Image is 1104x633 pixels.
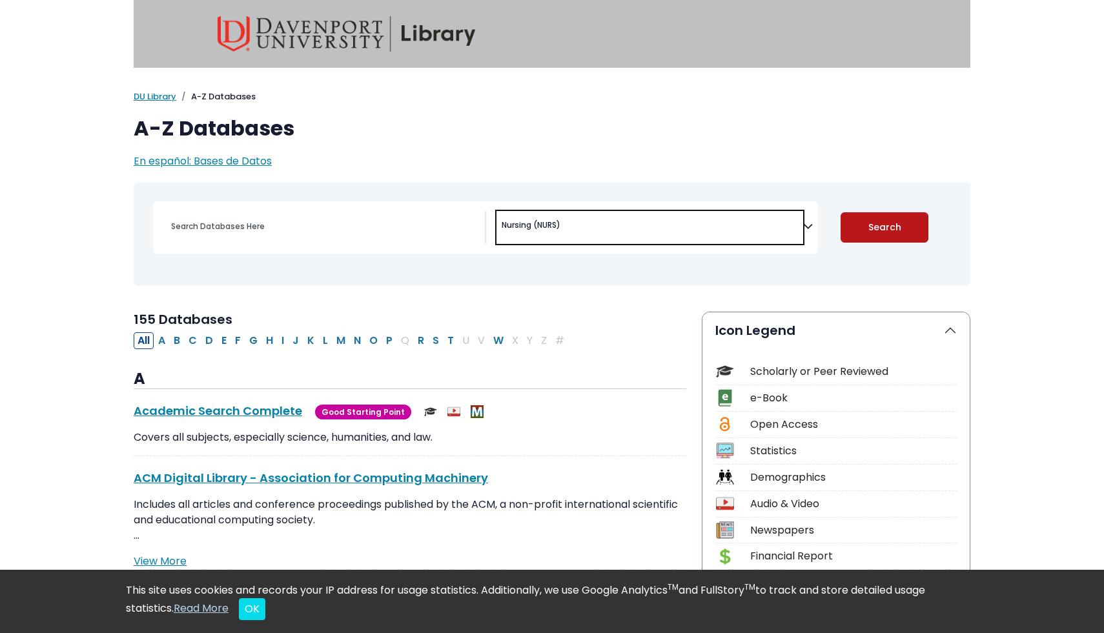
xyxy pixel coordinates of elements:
[563,222,569,232] textarea: Search
[744,581,755,592] sup: TM
[134,116,970,141] h1: A-Z Databases
[174,601,229,616] a: Read More
[154,332,169,349] button: Filter Results A
[424,405,437,418] img: Scholarly or Peer Reviewed
[489,332,507,349] button: Filter Results W
[239,598,265,620] button: Close
[134,182,970,286] nav: Search filters
[262,332,277,349] button: Filter Results H
[332,332,349,349] button: Filter Results M
[134,332,154,349] button: All
[134,554,187,568] a: View More
[134,310,232,328] span: 155 Databases
[716,389,733,407] img: Icon e-Book
[218,332,230,349] button: Filter Results E
[841,212,929,243] button: Submit for Search Results
[201,332,217,349] button: Filter Results D
[315,405,411,419] span: Good Starting Point
[702,312,970,348] button: Icon Legend
[134,403,302,419] a: Academic Search Complete
[717,416,733,433] img: Icon Open Access
[716,548,733,565] img: Icon Financial Report
[134,90,970,103] nav: breadcrumb
[750,417,957,432] div: Open Access
[185,332,201,349] button: Filter Results C
[444,332,458,349] button: Filter Results T
[134,430,686,445] p: Covers all subjects, especially science, humanities, and law.
[716,363,733,380] img: Icon Scholarly or Peer Reviewed
[750,470,957,485] div: Demographics
[750,548,957,564] div: Financial Report
[716,495,733,512] img: Icon Audio & Video
[716,521,733,539] img: Icon Newspapers
[278,332,288,349] button: Filter Results I
[170,332,184,349] button: Filter Results B
[245,332,261,349] button: Filter Results G
[134,154,272,168] a: En español: Bases de Datos
[750,443,957,459] div: Statistics
[134,90,176,103] a: DU Library
[350,332,365,349] button: Filter Results N
[471,405,484,418] img: MeL (Michigan electronic Library)
[365,332,382,349] button: Filter Results O
[414,332,428,349] button: Filter Results R
[750,496,957,512] div: Audio & Video
[303,332,318,349] button: Filter Results K
[163,217,485,236] input: Search database by title or keyword
[750,523,957,538] div: Newspapers
[496,219,560,231] li: Nursing (NURS)
[319,332,332,349] button: Filter Results L
[716,442,733,459] img: Icon Statistics
[750,364,957,379] div: Scholarly or Peer Reviewed
[218,16,476,52] img: Davenport University Library
[668,581,679,592] sup: TM
[134,370,686,389] h3: A
[429,332,443,349] button: Filter Results S
[176,90,256,103] li: A-Z Databases
[134,497,686,543] p: Includes all articles and conference proceedings published by the ACM, a non-profit international...
[231,332,245,349] button: Filter Results F
[134,470,488,486] a: ACM Digital Library - Association for Computing Machinery
[447,405,460,418] img: Audio & Video
[382,332,396,349] button: Filter Results P
[716,468,733,486] img: Icon Demographics
[126,583,978,620] div: This site uses cookies and records your IP address for usage statistics. Additionally, we use Goo...
[502,219,560,231] span: Nursing (NURS)
[134,332,569,347] div: Alpha-list to filter by first letter of database name
[289,332,303,349] button: Filter Results J
[750,390,957,406] div: e-Book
